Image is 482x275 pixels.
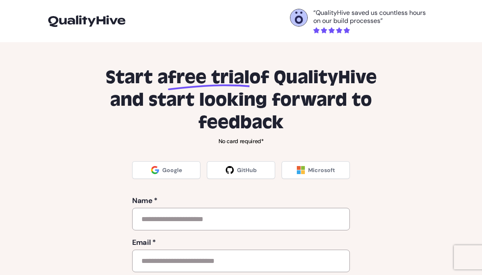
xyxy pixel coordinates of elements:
[237,166,257,174] span: GitHub
[313,9,434,25] p: “QualityHive saved us countless hours on our build processes”
[282,161,350,179] a: Microsoft
[168,66,249,89] span: free trial
[106,66,168,89] span: Start a
[93,137,389,145] p: No card required*
[162,166,182,174] span: Google
[290,9,307,26] img: Otelli Design
[132,237,350,248] label: Email *
[207,161,275,179] a: GitHub
[132,161,200,179] a: Google
[48,15,125,27] img: logo-icon
[308,166,335,174] span: Microsoft
[110,66,377,134] span: of QualityHive and start looking forward to feedback
[132,195,350,206] label: Name *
